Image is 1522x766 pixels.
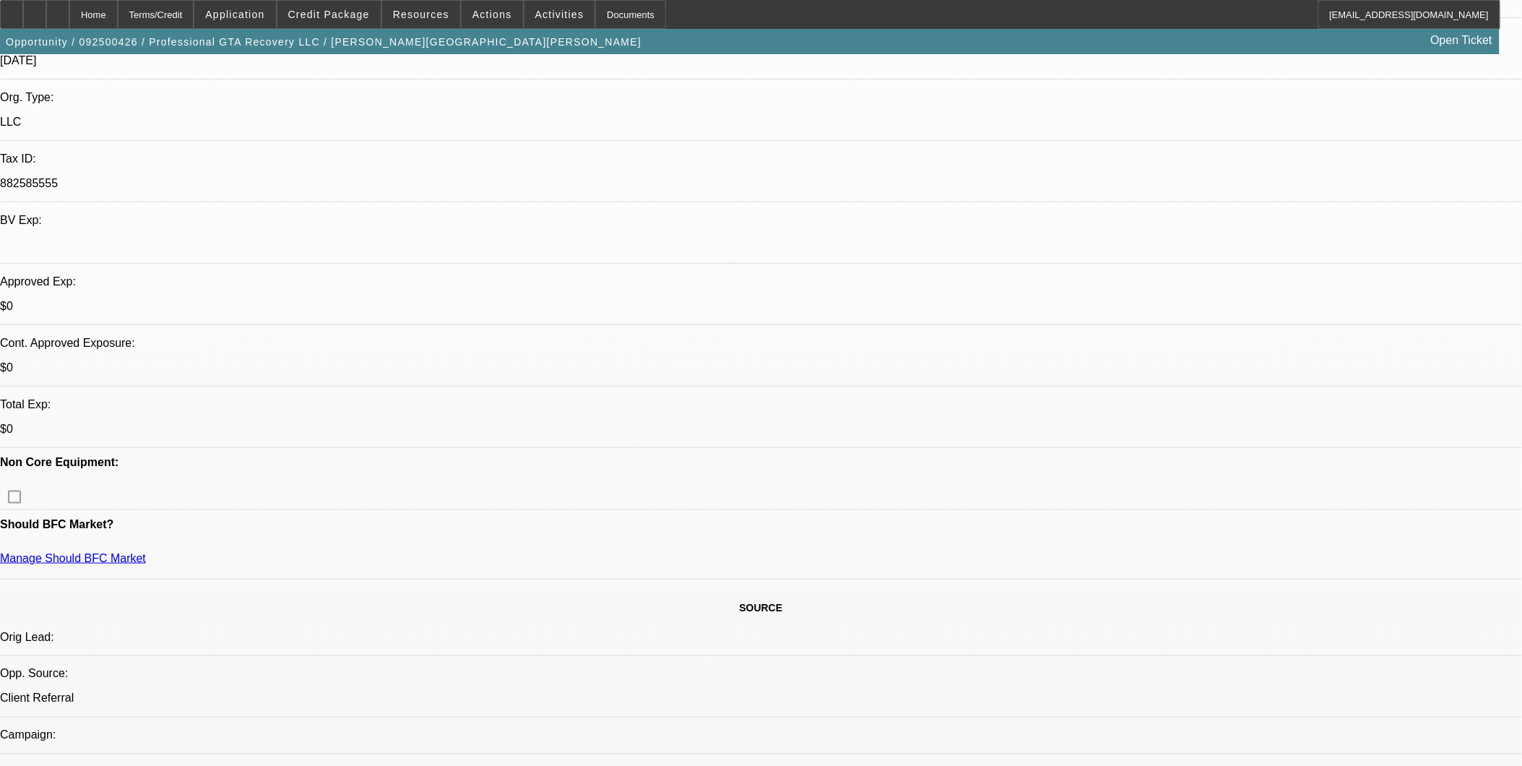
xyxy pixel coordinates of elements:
a: Open Ticket [1425,28,1498,53]
button: Application [194,1,275,28]
button: Credit Package [277,1,381,28]
span: Actions [472,9,512,20]
button: Activities [524,1,595,28]
span: Resources [393,9,449,20]
button: Actions [462,1,523,28]
span: Application [205,9,264,20]
span: SOURCE [740,602,783,614]
button: Resources [382,1,460,28]
span: Opportunity / 092500426 / Professional GTA Recovery LLC / [PERSON_NAME][GEOGRAPHIC_DATA][PERSON_N... [6,36,641,48]
span: Activities [535,9,584,20]
span: Credit Package [288,9,370,20]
